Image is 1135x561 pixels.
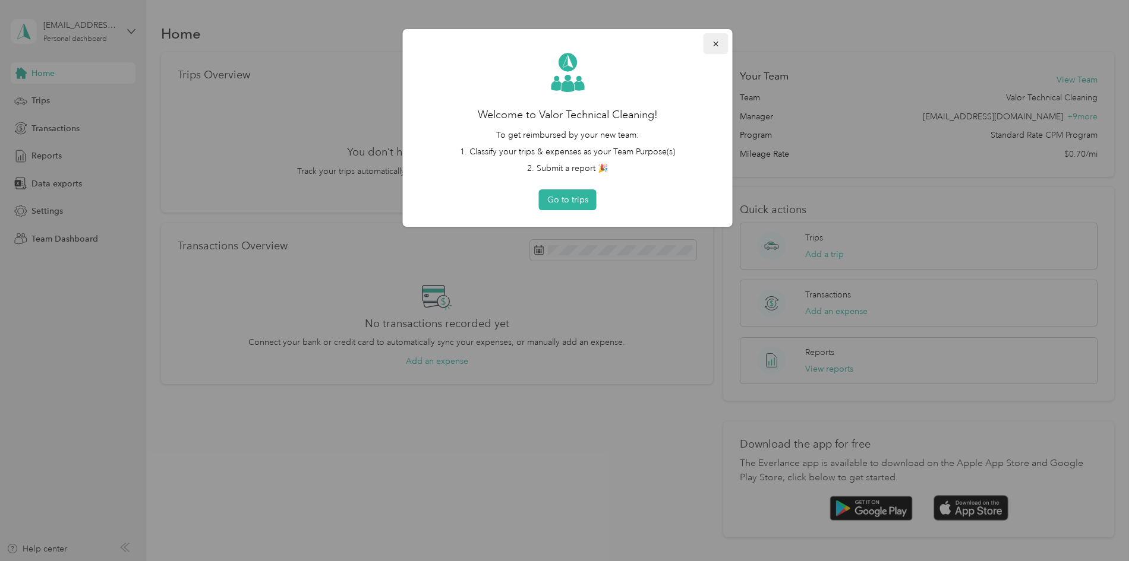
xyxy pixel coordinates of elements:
[539,189,597,210] button: Go to trips
[420,162,716,175] li: 2. Submit a report 🎉
[420,107,716,123] h2: Welcome to Valor Technical Cleaning!
[420,145,716,158] li: 1. Classify your trips & expenses as your Team Purpose(s)
[420,129,716,141] p: To get reimbursed by your new team:
[1068,495,1135,561] iframe: Everlance-gr Chat Button Frame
